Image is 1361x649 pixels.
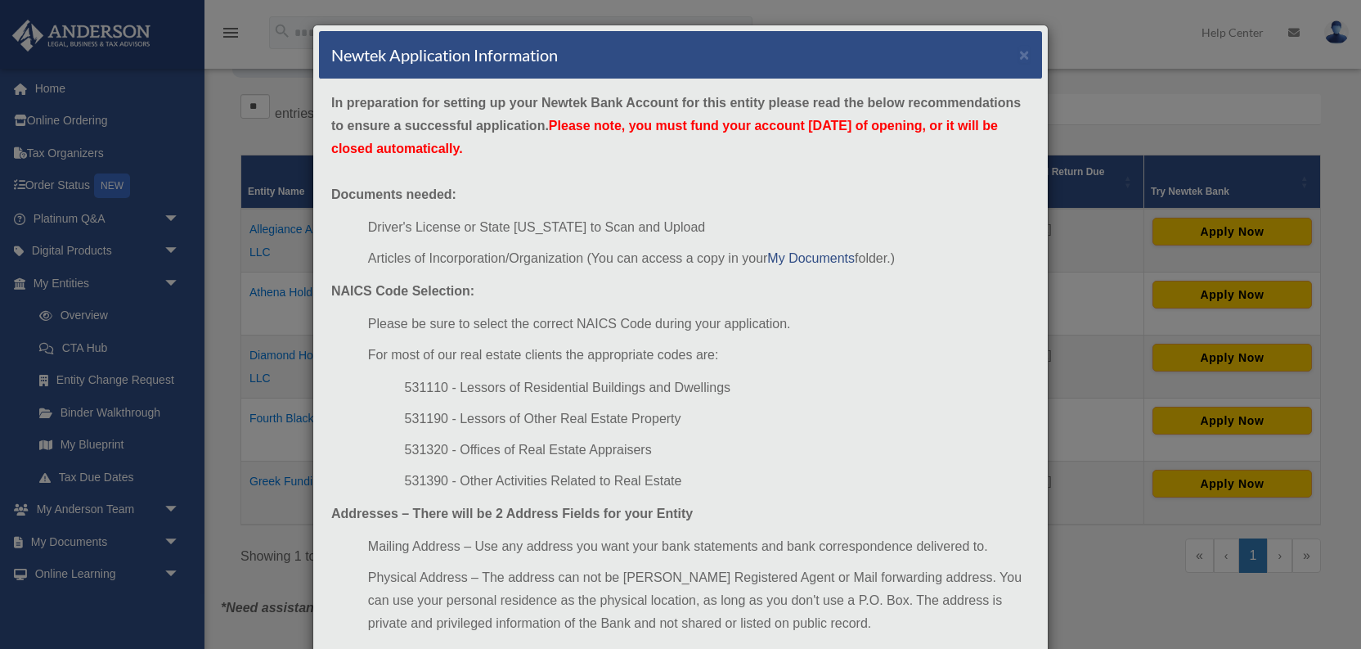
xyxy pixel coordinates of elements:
[368,535,1030,558] li: Mailing Address – Use any address you want your bank statements and bank correspondence delivered...
[368,566,1030,635] li: Physical Address – The address can not be [PERSON_NAME] Registered Agent or Mail forwarding addre...
[405,376,1030,399] li: 531110 - Lessors of Residential Buildings and Dwellings
[331,284,474,298] strong: NAICS Code Selection:
[331,119,998,155] span: Please note, you must fund your account [DATE] of opening, or it will be closed automatically.
[368,216,1030,239] li: Driver's License or State [US_STATE] to Scan and Upload
[331,96,1021,155] strong: In preparation for setting up your Newtek Bank Account for this entity please read the below reco...
[405,470,1030,493] li: 531390 - Other Activities Related to Real Estate
[331,507,693,521] strong: Addresses – There will be 2 Address Fields for your Entity
[368,344,1030,367] li: For most of our real estate clients the appropriate codes are:
[331,187,456,201] strong: Documents needed:
[368,313,1030,336] li: Please be sure to select the correct NAICS Code during your application.
[1019,46,1030,63] button: ×
[368,247,1030,270] li: Articles of Incorporation/Organization (You can access a copy in your folder.)
[405,439,1030,462] li: 531320 - Offices of Real Estate Appraisers
[331,43,558,66] h4: Newtek Application Information
[767,251,855,265] a: My Documents
[405,408,1030,430] li: 531190 - Lessors of Other Real Estate Property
